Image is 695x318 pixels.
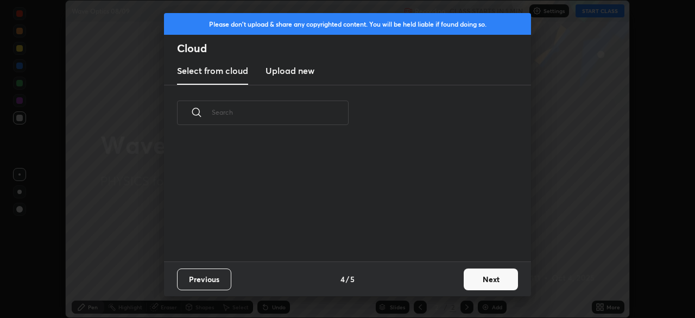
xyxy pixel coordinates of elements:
h3: Upload new [266,64,314,77]
button: Previous [177,269,231,290]
h2: Cloud [177,41,531,55]
h4: / [346,273,349,285]
h3: Select from cloud [177,64,248,77]
h4: 5 [350,273,355,285]
button: Next [464,269,518,290]
input: Search [212,89,349,135]
div: Please don't upload & share any copyrighted content. You will be held liable if found doing so. [164,13,531,35]
h4: 4 [340,273,345,285]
